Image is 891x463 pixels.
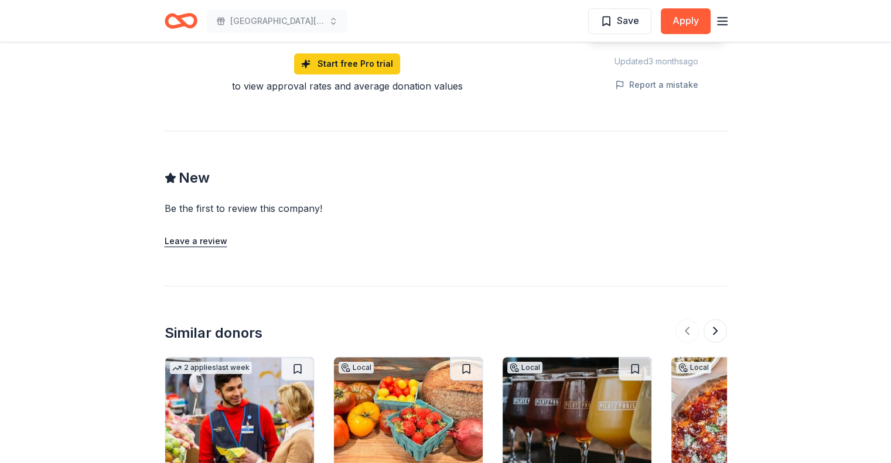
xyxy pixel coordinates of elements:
span: New [179,169,210,187]
a: Start free Pro trial [294,53,400,74]
button: Leave a review [165,234,227,248]
div: Similar donors [165,324,262,342]
a: Home [165,7,197,35]
div: Be the first to review this company! [165,201,465,215]
span: Save [617,13,639,28]
button: Report a mistake [615,78,698,92]
span: [GEOGRAPHIC_DATA][PERSON_NAME] Auction [230,14,324,28]
div: 2 applies last week [170,362,252,374]
div: Local [507,362,542,373]
div: Local [339,362,374,373]
div: Local [676,362,711,373]
div: Updated 3 months ago [586,54,727,68]
button: Save [588,8,651,34]
div: to view approval rates and average donation values [165,79,530,93]
button: [GEOGRAPHIC_DATA][PERSON_NAME] Auction [207,9,347,33]
button: Apply [661,8,711,34]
